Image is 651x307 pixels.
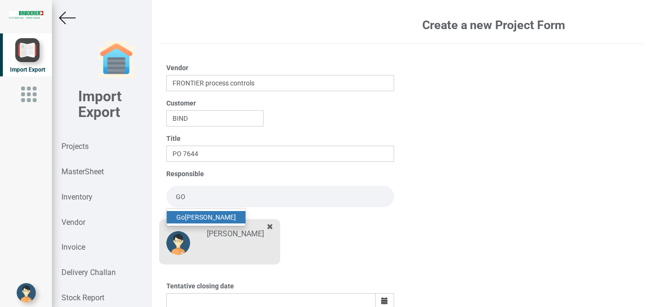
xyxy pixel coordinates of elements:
input: Title [166,146,395,162]
label: Vendor [166,63,188,73]
input: Search using name [166,75,395,91]
strong: Projects [61,142,89,151]
strong: Stock Report [61,293,104,302]
b: Create a new Project Form [422,18,565,32]
strong: Go [176,213,185,221]
div: [PERSON_NAME] [200,229,281,240]
strong: Vendor [61,218,85,227]
label: Tentative closing date [166,281,234,291]
input: Search and select a user to add him/her in this group [166,186,395,207]
a: Go[PERSON_NAME] [167,211,245,223]
strong: MasterSheet [61,167,104,176]
span: Import Export [10,66,45,73]
img: DP [166,231,190,255]
b: Import Export [78,88,122,120]
label: Customer [166,98,196,108]
input: Search using name [166,110,264,127]
img: garage-closed.png [97,41,135,79]
label: Responsible [166,169,204,179]
strong: Inventory [61,192,92,201]
label: Title [166,134,181,143]
strong: Invoice [61,243,85,252]
strong: Delivery Challan [61,268,116,277]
